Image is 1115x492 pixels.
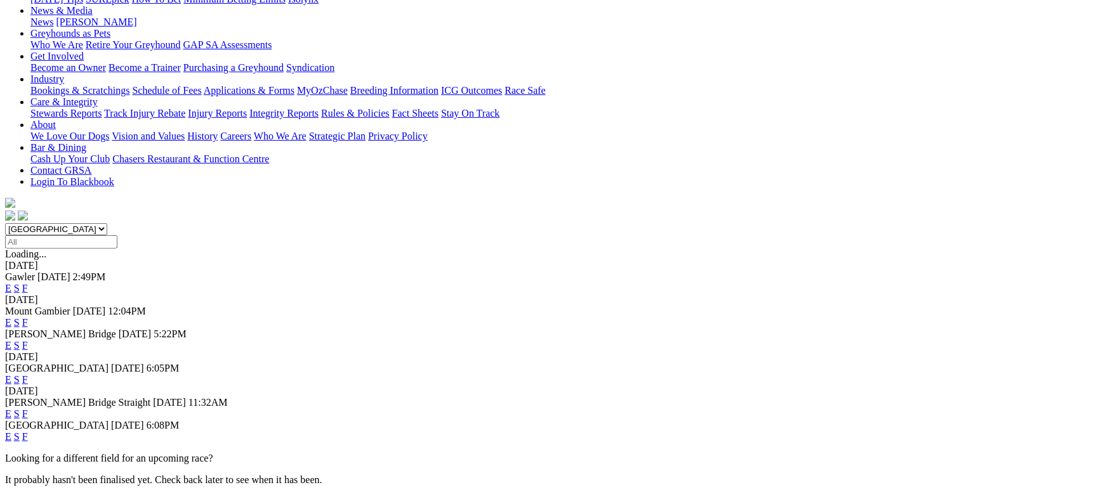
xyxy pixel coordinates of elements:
[5,420,109,430] span: [GEOGRAPHIC_DATA]
[73,306,106,316] span: [DATE]
[5,408,11,419] a: E
[22,340,28,351] a: F
[350,85,439,96] a: Breeding Information
[441,85,502,96] a: ICG Outcomes
[5,431,11,442] a: E
[5,249,46,259] span: Loading...
[5,453,1110,464] p: Looking for a different field for an upcoming race?
[108,306,146,316] span: 12:04PM
[14,431,20,442] a: S
[30,51,84,61] a: Get Involved
[254,131,307,141] a: Who We Are
[22,408,28,419] a: F
[30,85,1110,96] div: Industry
[30,96,98,107] a: Care & Integrity
[30,28,110,39] a: Greyhounds as Pets
[30,85,129,96] a: Bookings & Scratchings
[392,108,439,119] a: Fact Sheets
[249,108,319,119] a: Integrity Reports
[73,271,106,282] span: 2:49PM
[5,271,35,282] span: Gawler
[5,385,1110,397] div: [DATE]
[30,39,83,50] a: Who We Are
[22,431,28,442] a: F
[132,85,201,96] a: Schedule of Fees
[22,317,28,328] a: F
[183,62,284,73] a: Purchasing a Greyhound
[30,108,102,119] a: Stewards Reports
[14,374,20,385] a: S
[5,340,11,351] a: E
[14,408,20,419] a: S
[5,294,1110,306] div: [DATE]
[14,340,20,351] a: S
[22,374,28,385] a: F
[56,16,136,27] a: [PERSON_NAME]
[30,62,1110,74] div: Get Involved
[37,271,70,282] span: [DATE]
[86,39,181,50] a: Retire Your Greyhound
[30,119,56,130] a: About
[188,108,247,119] a: Injury Reports
[309,131,366,141] a: Strategic Plan
[5,260,1110,271] div: [DATE]
[30,16,53,27] a: News
[154,328,187,339] span: 5:22PM
[30,108,1110,119] div: Care & Integrity
[30,131,109,141] a: We Love Our Dogs
[30,39,1110,51] div: Greyhounds as Pets
[5,317,11,328] a: E
[188,397,228,408] span: 11:32AM
[30,16,1110,28] div: News & Media
[30,153,1110,165] div: Bar & Dining
[30,5,93,16] a: News & Media
[5,306,70,316] span: Mount Gambier
[112,153,269,164] a: Chasers Restaurant & Function Centre
[153,397,186,408] span: [DATE]
[297,85,348,96] a: MyOzChase
[5,397,150,408] span: [PERSON_NAME] Bridge Straight
[187,131,218,141] a: History
[5,351,1110,363] div: [DATE]
[30,131,1110,142] div: About
[14,317,20,328] a: S
[5,363,109,373] span: [GEOGRAPHIC_DATA]
[204,85,294,96] a: Applications & Forms
[109,62,181,73] a: Become a Trainer
[111,363,144,373] span: [DATE]
[220,131,251,141] a: Careers
[119,328,152,339] span: [DATE]
[5,474,322,485] partial: It probably hasn't been finalised yet. Check back later to see when it has been.
[5,374,11,385] a: E
[18,210,28,221] img: twitter.svg
[321,108,390,119] a: Rules & Policies
[5,328,116,339] span: [PERSON_NAME] Bridge
[5,210,15,221] img: facebook.svg
[368,131,428,141] a: Privacy Policy
[505,85,545,96] a: Race Safe
[5,235,117,249] input: Select date
[5,198,15,208] img: logo-grsa-white.png
[147,420,180,430] span: 6:08PM
[22,283,28,294] a: F
[286,62,334,73] a: Syndication
[112,131,185,141] a: Vision and Values
[14,283,20,294] a: S
[147,363,180,373] span: 6:05PM
[30,142,86,153] a: Bar & Dining
[104,108,185,119] a: Track Injury Rebate
[441,108,499,119] a: Stay On Track
[111,420,144,430] span: [DATE]
[5,283,11,294] a: E
[30,165,91,176] a: Contact GRSA
[30,176,114,187] a: Login To Blackbook
[30,62,106,73] a: Become an Owner
[183,39,272,50] a: GAP SA Assessments
[30,153,110,164] a: Cash Up Your Club
[30,74,64,84] a: Industry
